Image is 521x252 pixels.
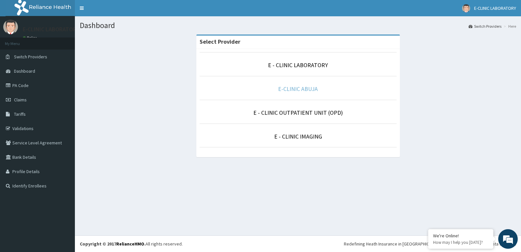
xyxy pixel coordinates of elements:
[433,240,488,245] p: How may I help you today?
[14,68,35,74] span: Dashboard
[268,61,328,69] a: E - CLINIC LABORATORY
[14,111,26,117] span: Tariffs
[462,4,470,12] img: User Image
[274,133,322,140] a: E - CLINIC IMAGING
[253,109,343,116] a: E - CLINIC OUTPATIENT UNIT (OPD)
[344,241,516,247] div: Redefining Heath Insurance in [GEOGRAPHIC_DATA] using Telemedicine and Data Science!
[116,241,144,247] a: RelianceHMO
[474,5,516,11] span: E-CLINIC LABORATORY
[502,23,516,29] li: Here
[278,85,318,93] a: E-CLINIC ABUJA
[80,241,146,247] strong: Copyright © 2017 .
[433,233,488,239] div: We're Online!
[469,23,501,29] a: Switch Providers
[14,97,27,103] span: Claims
[14,54,47,60] span: Switch Providers
[200,38,240,45] strong: Select Provider
[80,21,516,30] h1: Dashboard
[23,26,79,32] p: E-CLINIC LABORATORY
[75,235,521,252] footer: All rights reserved.
[23,36,38,40] a: Online
[3,20,18,34] img: User Image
